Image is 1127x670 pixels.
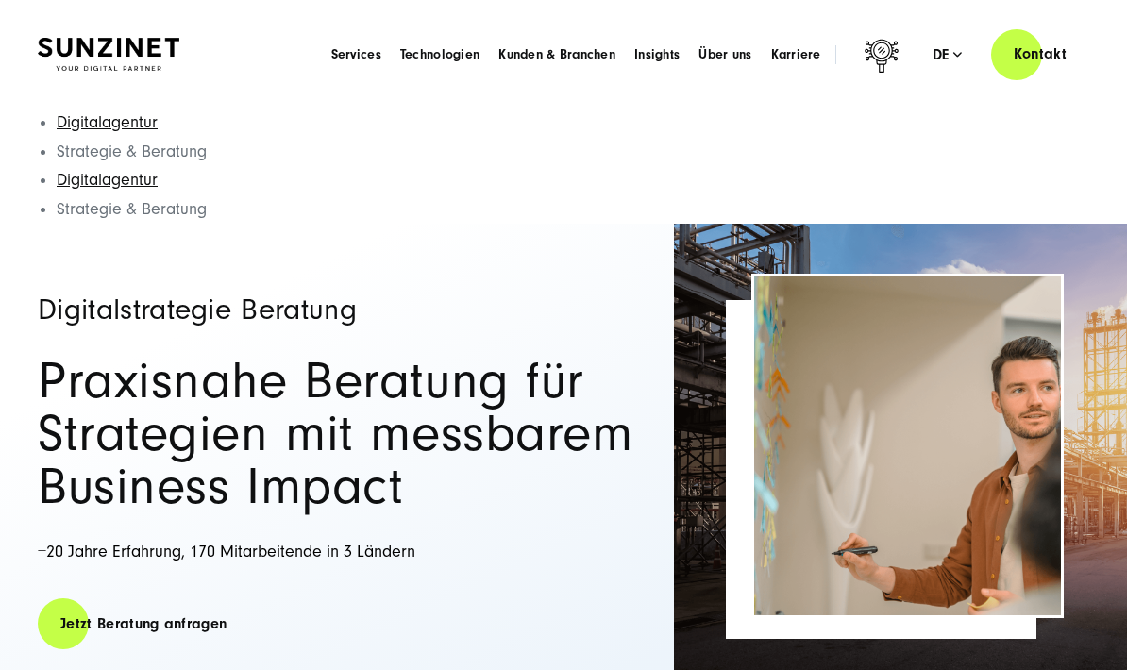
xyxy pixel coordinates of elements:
a: Karriere [771,45,821,64]
a: Digitalagentur [57,170,158,190]
a: Über uns [698,45,751,64]
span: Strategie & Beratung [57,142,207,161]
h2: Praxisnahe Beratung für Strategien mit messbarem Business Impact [38,355,641,513]
div: de [933,45,963,64]
span: +20 Jahre Erfahrung, 170 Mitarbeitende in 3 Ländern [38,542,415,561]
a: Jetzt Beratung anfragen [38,597,249,651]
a: Kunden & Branchen [498,45,615,64]
img: SUNZINET Full Service Digital Agentur [38,38,179,71]
a: Kontakt [991,27,1089,81]
img: Full-Service Digitalagentur SUNZINET - Strategieberatung [754,276,1061,615]
a: Digitalagentur [57,112,158,132]
a: Services [331,45,381,64]
a: Insights [634,45,680,64]
h1: Digitalstrategie Beratung [38,294,641,325]
a: Technologien [400,45,479,64]
span: Strategie & Beratung [57,199,207,219]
